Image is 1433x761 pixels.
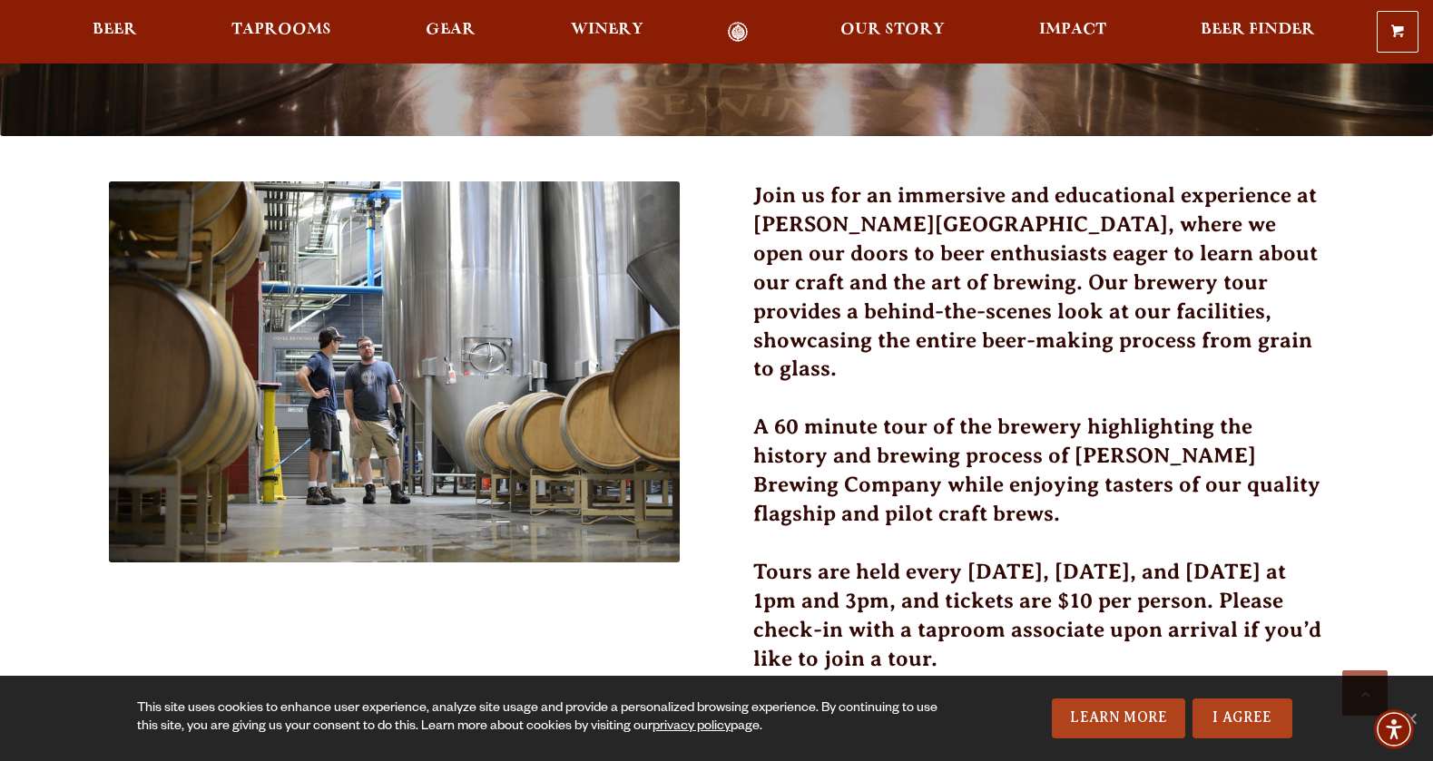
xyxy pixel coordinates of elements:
[426,23,476,37] span: Gear
[1027,22,1118,43] a: Impact
[1201,23,1315,37] span: Beer Finder
[81,22,149,43] a: Beer
[829,22,957,43] a: Our Story
[137,700,942,737] div: This site uses cookies to enhance user experience, analyze site usage and provide a personalized ...
[93,23,137,37] span: Beer
[753,558,1325,696] h3: Tours are held every [DATE], [DATE], and [DATE] at 1pm and 3pm, and tickets are $10 per person. P...
[571,23,643,37] span: Winery
[840,23,945,37] span: Our Story
[1189,22,1327,43] a: Beer Finder
[414,22,487,43] a: Gear
[704,22,772,43] a: Odell Home
[220,22,343,43] a: Taprooms
[753,413,1325,551] h3: A 60 minute tour of the brewery highlighting the history and brewing process of [PERSON_NAME] Bre...
[1193,698,1292,738] a: I Agree
[559,22,655,43] a: Winery
[231,23,331,37] span: Taprooms
[1342,670,1388,716] a: Scroll to top
[753,181,1325,405] h3: Join us for an immersive and educational experience at [PERSON_NAME][GEOGRAPHIC_DATA], where we o...
[109,181,681,562] img: 51296704916_1a94a6d996_c
[1039,23,1106,37] span: Impact
[653,720,731,735] a: privacy policy
[1052,698,1185,738] a: Learn More
[1374,709,1414,749] div: Accessibility Menu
